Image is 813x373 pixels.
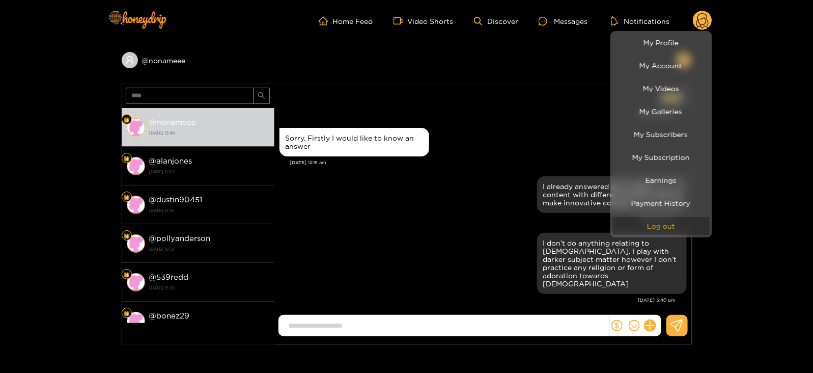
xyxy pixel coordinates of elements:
a: My Account [613,57,710,74]
a: My Subscription [613,148,710,166]
a: My Subscribers [613,125,710,143]
a: Payment History [613,194,710,212]
button: Log out [613,217,710,235]
a: My Galleries [613,102,710,120]
a: My Videos [613,79,710,97]
a: Earnings [613,171,710,189]
a: My Profile [613,34,710,51]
